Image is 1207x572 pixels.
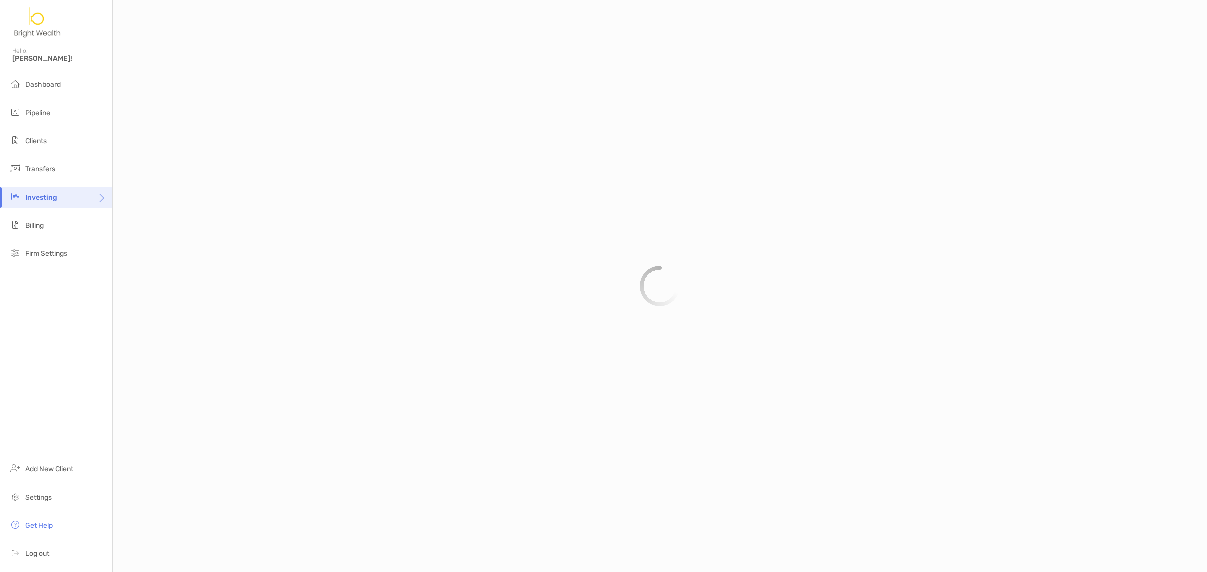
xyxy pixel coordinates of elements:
img: investing icon [9,190,21,203]
span: Pipeline [25,109,50,117]
img: firm-settings icon [9,247,21,259]
span: Transfers [25,165,55,173]
span: Investing [25,193,57,202]
img: logout icon [9,547,21,559]
span: Firm Settings [25,249,67,258]
img: get-help icon [9,519,21,531]
span: Add New Client [25,465,73,473]
span: Clients [25,137,47,145]
span: Get Help [25,521,53,530]
img: transfers icon [9,162,21,174]
span: Log out [25,549,49,558]
img: pipeline icon [9,106,21,118]
img: settings icon [9,491,21,503]
span: Dashboard [25,80,61,89]
img: billing icon [9,219,21,231]
span: [PERSON_NAME]! [12,54,106,63]
img: add_new_client icon [9,462,21,474]
img: dashboard icon [9,78,21,90]
span: Settings [25,493,52,502]
img: Zoe Logo [12,4,63,40]
span: Billing [25,221,44,230]
img: clients icon [9,134,21,146]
